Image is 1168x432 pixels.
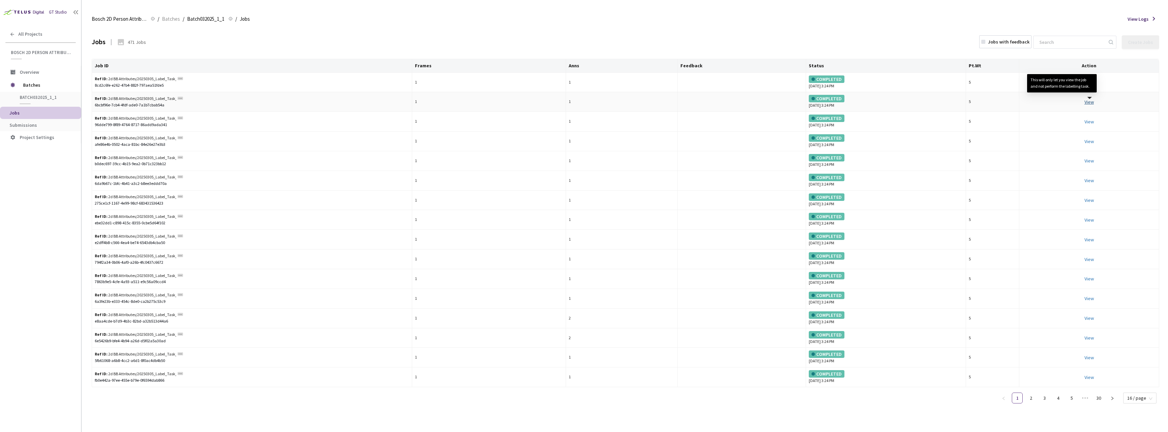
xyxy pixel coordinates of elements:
li: 3 [1039,393,1050,403]
div: COMPLETED [809,154,844,161]
b: Ref ID: [95,96,108,101]
span: Project Settings [20,134,54,140]
li: Next Page [1107,393,1118,403]
span: Submissions [10,122,37,128]
td: 1 [412,367,566,387]
div: [DATE] 3:24 PM [809,292,963,306]
td: 5 [966,289,1019,309]
td: 1 [566,210,678,230]
span: Jobs [10,110,20,116]
li: 5 [1066,393,1077,403]
b: Ref ID: [95,234,108,239]
td: 5 [966,367,1019,387]
span: View Logs [1128,16,1149,22]
div: [DATE] 3:24 PM [809,370,963,384]
td: 1 [566,151,678,171]
li: 30 [1093,393,1104,403]
th: Action [1019,59,1159,73]
td: 1 [566,73,678,92]
div: 2d BB Attributes/20250305_Label_Task_2/images/1/1_1/7348310944_cb23dcc187_o.jpg [95,76,176,82]
div: 6a3fe23b-e333-454c-8de0-ca2b275c53c9 [95,298,409,305]
a: 1 [1012,393,1022,403]
b: Ref ID: [95,135,108,140]
td: 1 [566,269,678,289]
div: 2d BB Attributes/20250305_Label_Task_2/images/1/1_1/5258046941_5d0098c036_o.jpg [95,174,176,180]
div: 2d BB Attributes/20250305_Label_Task_2/images/1/1_1/5061282283_43547de74e_o.jpg [95,253,176,259]
div: afe86e4b-0502-4aca-81bc-84e26e27e3b3 [95,141,409,148]
div: 2d BB Attributes/20250305_Label_Task_2/images/1/1_1/3873742837_1ec7ae97b5_o.jpg [95,331,176,338]
a: View [1084,138,1094,144]
th: Job ID [92,59,412,73]
div: COMPLETED [809,350,844,358]
li: / [158,15,159,23]
td: 5 [966,171,1019,191]
td: 1 [566,92,678,112]
td: 5 [966,348,1019,367]
div: [DATE] 3:24 PM [809,213,963,227]
div: 794f2a34-0b06-4af0-a26b-4fc0437c6672 [95,259,409,266]
div: 5fb61068-a6b8-4cc2-a6d1-8f0ac4db4b50 [95,358,409,364]
div: [DATE] 3:24 PM [809,331,963,345]
td: 1 [412,328,566,348]
div: 471 Jobs [128,39,146,46]
div: Page Size [1123,393,1156,401]
span: right [1110,396,1114,400]
div: 2d BB Attributes/20250305_Label_Task_2/images/1/1_1/48070950_da0a4aadd2_o.jpg [95,155,176,161]
a: 4 [1053,393,1063,403]
span: Batch032025_1_1 [20,94,70,100]
div: [DATE] 3:24 PM [809,232,963,246]
div: ebe32dd1-c898-415c-8355-0cbe5d64f102 [95,220,409,226]
th: Status [806,59,966,73]
td: 1 [412,73,566,92]
span: Jobs [240,15,250,23]
div: 2d BB Attributes/20250305_Label_Task_2/images/1/1_1/2279525575_c66ec4ae74_o.jpg [95,135,176,141]
div: COMPLETED [809,75,844,83]
div: [DATE] 3:24 PM [809,154,963,168]
a: View [1084,217,1094,223]
span: Overview [20,69,39,75]
a: 30 [1094,393,1104,403]
td: 5 [966,151,1019,171]
div: b0dec697-39cc-4b15-9ea2-0b71c323bb12 [95,161,409,167]
button: right [1107,393,1118,403]
b: Ref ID: [95,351,108,357]
div: [DATE] 3:24 PM [809,115,963,128]
div: 6bcbf96e-7cb4-4fdf-ade0-7a1b7cbab54a [95,102,409,108]
td: 1 [566,191,678,210]
td: 1 [412,230,566,249]
div: fb0e442a-97ee-455e-b79e-0f6594dab866 [95,377,409,384]
td: 1 [566,289,678,309]
div: COMPLETED [809,213,844,220]
td: 1 [566,249,678,269]
td: 1 [412,132,566,151]
td: 1 [412,309,566,328]
a: View [1084,315,1094,321]
b: Ref ID: [95,116,108,121]
td: 1 [566,367,678,387]
li: 1 [1012,393,1023,403]
td: 2 [566,328,678,348]
div: GT Studio [49,9,67,16]
div: Jobs [92,37,106,47]
span: ••• [1080,393,1091,403]
div: [DATE] 3:24 PM [809,311,963,325]
td: 5 [966,73,1019,92]
li: 4 [1053,393,1063,403]
a: View [1084,177,1094,184]
span: Batches [23,78,70,92]
b: Ref ID: [95,253,108,258]
th: Pt.Wt [966,59,1019,73]
a: View [1084,237,1094,243]
td: 5 [966,309,1019,328]
div: Create Jobs [1128,39,1153,45]
span: Bosch 2D Person Attributes [92,15,147,23]
a: 2 [1026,393,1036,403]
td: 1 [412,191,566,210]
div: [DATE] 3:24 PM [809,252,963,266]
td: 1 [566,132,678,151]
div: COMPLETED [809,311,844,319]
div: COMPLETED [809,193,844,201]
div: [DATE] 3:24 PM [809,134,963,148]
a: View [1084,256,1094,262]
li: Previous Page [998,393,1009,403]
